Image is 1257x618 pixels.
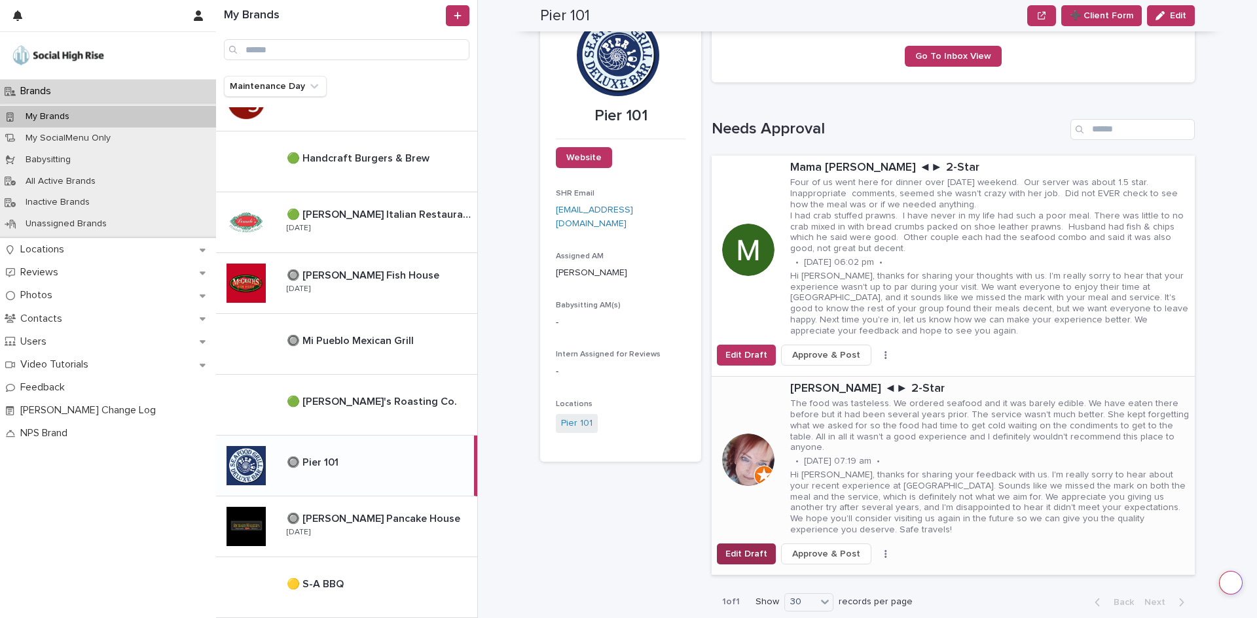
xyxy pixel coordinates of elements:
[566,153,602,162] span: Website
[556,365,685,379] p: -
[790,470,1190,536] p: Hi [PERSON_NAME], thanks for sharing your feedback with us. I'm really sorry to hear about your r...
[15,85,62,97] p: Brands
[717,543,776,564] button: Edit Draft
[556,400,592,408] span: Locations
[556,190,594,197] span: SHR Email
[712,120,1065,139] h1: Needs Approval
[556,266,685,280] p: [PERSON_NAME]
[712,586,750,618] p: 1 of 1
[1084,596,1139,608] button: Back
[795,257,799,268] p: •
[15,335,57,348] p: Users
[790,177,1190,254] p: Four of us went here for dinner over [DATE] weekend. Our server was about 1.5 star. Inappropriate...
[540,7,590,26] h2: Pier 101
[15,313,73,325] p: Contacts
[781,345,871,366] button: Approve & Post
[781,543,871,564] button: Approve & Post
[15,427,78,439] p: NPS Brand
[1106,598,1134,607] span: Back
[877,456,880,467] p: •
[1147,5,1195,26] button: Edit
[556,316,685,330] p: -
[556,107,685,126] p: Pier 101
[287,224,310,233] p: [DATE]
[216,131,477,192] a: 🟢 Handcraft Burgers & Brew🟢 Handcraft Burgers & Brew
[216,496,477,557] a: 🔘 [PERSON_NAME] Pancake House🔘 [PERSON_NAME] Pancake House [DATE]
[216,557,477,618] a: 🟡 S-A BBQ🟡 S-A BBQ
[790,398,1190,453] p: The food was tasteless. We ordered seafood and it was barely edible. We have eaten there before b...
[556,147,612,168] a: Website
[15,404,166,417] p: [PERSON_NAME] Change Log
[10,43,106,69] img: o5DnuTxEQV6sW9jFYBBf
[561,417,592,430] a: Pier 101
[287,150,432,165] p: 🟢 Handcraft Burgers & Brew
[556,301,621,309] span: Babysitting AM(s)
[15,133,121,144] p: My SocialMenu Only
[915,52,991,61] span: Go To Inbox View
[224,76,327,97] button: Maintenance Day
[15,266,69,279] p: Reviews
[1144,598,1173,607] span: Next
[717,345,776,366] button: Edit Draft
[1139,596,1195,608] button: Next
[224,39,469,60] input: Search
[795,456,799,467] p: •
[287,454,341,469] p: 🔘 Pier 101
[216,314,477,375] a: 🔘 Mi Pueblo Mexican Grill🔘 Mi Pueblo Mexican Grill
[287,332,416,347] p: 🔘 Mi Pueblo Mexican Grill
[15,381,75,394] p: Feedback
[216,253,477,314] a: 🔘 [PERSON_NAME] Fish House🔘 [PERSON_NAME] Fish House [DATE]
[756,596,779,608] p: Show
[287,267,442,282] p: 🔘 [PERSON_NAME] Fish House
[216,436,477,496] a: 🔘 Pier 101🔘 Pier 101
[287,575,346,591] p: 🟡 S-A BBQ
[15,218,117,230] p: Unassigned Brands
[287,206,475,221] p: 🟢 [PERSON_NAME] Italian Restaurant
[224,9,443,23] h1: My Brands
[556,351,661,358] span: Intern Assigned for Reviews
[839,596,913,608] p: records per page
[216,375,477,436] a: 🟢 [PERSON_NAME]'s Roasting Co.🟢 [PERSON_NAME]'s Roasting Co.
[790,161,1190,175] p: Mama [PERSON_NAME] ◄► 2-Star
[15,197,100,208] p: Inactive Brands
[905,46,1002,67] a: Go To Inbox View
[216,192,477,253] a: 🟢 [PERSON_NAME] Italian Restaurant🟢 [PERSON_NAME] Italian Restaurant [DATE]
[15,176,106,187] p: All Active Brands
[712,156,1195,377] a: Mama [PERSON_NAME] ◄► 2-StarFour of us went here for dinner over [DATE] weekend. Our server was a...
[287,510,463,525] p: 🔘 [PERSON_NAME] Pancake House
[1170,11,1186,20] span: Edit
[712,377,1195,575] a: [PERSON_NAME] ◄► 2-StarThe food was tasteless. We ordered seafood and it was barely edible. We ha...
[725,349,767,362] span: Edit Draft
[879,257,883,268] p: •
[792,547,860,560] span: Approve & Post
[15,111,80,122] p: My Brands
[790,382,1190,396] p: [PERSON_NAME] ◄► 2-Star
[15,289,63,301] p: Photos
[15,358,99,371] p: Video Tutorials
[287,284,310,294] p: [DATE]
[1070,9,1133,22] span: ➕ Client Form
[804,257,874,268] p: [DATE] 06:02 pm
[785,595,816,609] div: 30
[15,154,81,165] p: Babysitting
[556,252,604,260] span: Assigned AM
[287,393,460,408] p: 🟢 [PERSON_NAME]'s Roasting Co.
[790,271,1190,337] p: Hi [PERSON_NAME], thanks for sharing your thoughts with us. I'm really sorry to hear that your ex...
[725,547,767,560] span: Edit Draft
[792,349,860,362] span: Approve & Post
[15,243,75,256] p: Locations
[804,456,871,467] p: [DATE] 07:19 am
[556,205,633,228] a: [EMAIL_ADDRESS][DOMAIN_NAME]
[1061,5,1142,26] button: ➕ Client Form
[287,528,310,537] p: [DATE]
[1070,119,1195,140] input: Search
